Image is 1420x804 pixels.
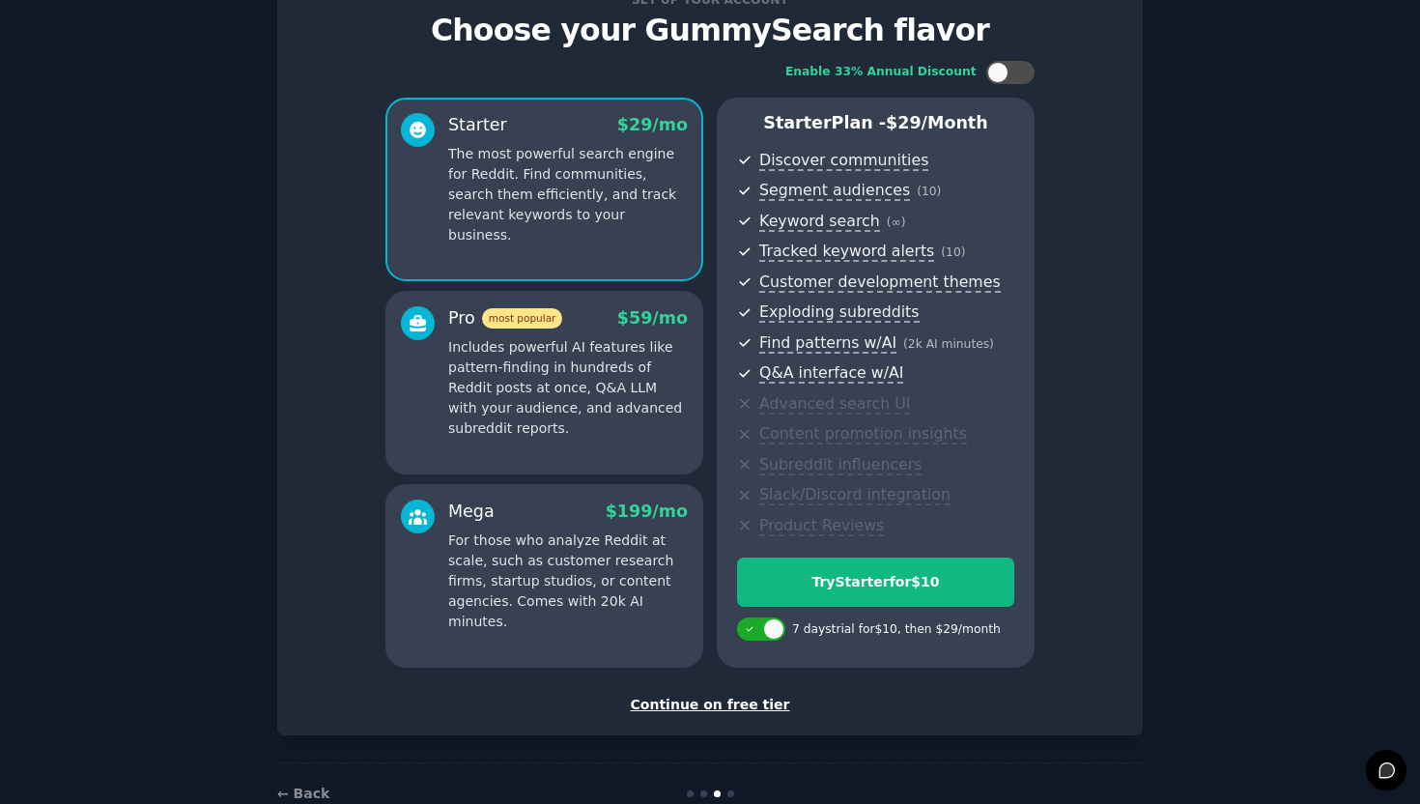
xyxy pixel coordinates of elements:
p: The most powerful search engine for Reddit. Find communities, search them efficiently, and track ... [448,144,688,245]
span: Exploding subreddits [759,302,919,323]
span: Slack/Discord integration [759,485,951,505]
span: most popular [482,308,563,329]
span: Discover communities [759,151,928,171]
span: $ 199 /mo [606,502,688,521]
span: Tracked keyword alerts [759,242,934,262]
p: Starter Plan - [737,111,1014,135]
span: Subreddit influencers [759,455,922,475]
span: ( 2k AI minutes ) [903,337,994,351]
span: Product Reviews [759,516,884,536]
span: Segment audiences [759,181,910,201]
span: Find patterns w/AI [759,333,896,354]
span: ( ∞ ) [887,215,906,229]
p: Includes powerful AI features like pattern-finding in hundreds of Reddit posts at once, Q&A LLM w... [448,337,688,439]
span: Content promotion insights [759,424,967,445]
div: Enable 33% Annual Discount [785,64,977,81]
p: Choose your GummySearch flavor [298,14,1122,47]
div: Continue on free tier [298,695,1122,715]
div: Pro [448,306,562,330]
span: ( 10 ) [917,185,941,198]
span: ( 10 ) [941,245,965,259]
span: Advanced search UI [759,394,910,415]
span: Q&A interface w/AI [759,363,903,384]
a: ← Back [277,786,329,801]
span: $ 29 /month [886,113,988,132]
div: Mega [448,500,495,524]
span: $ 59 /mo [617,308,688,328]
div: 7 days trial for $10 , then $ 29 /month [792,621,1001,639]
p: For those who analyze Reddit at scale, such as customer research firms, startup studios, or conte... [448,531,688,632]
div: Starter [448,113,507,137]
span: Keyword search [759,212,880,232]
button: TryStarterfor$10 [737,558,1014,607]
span: $ 29 /mo [617,115,688,134]
div: Try Starter for $10 [738,572,1013,592]
span: Customer development themes [759,273,1001,293]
